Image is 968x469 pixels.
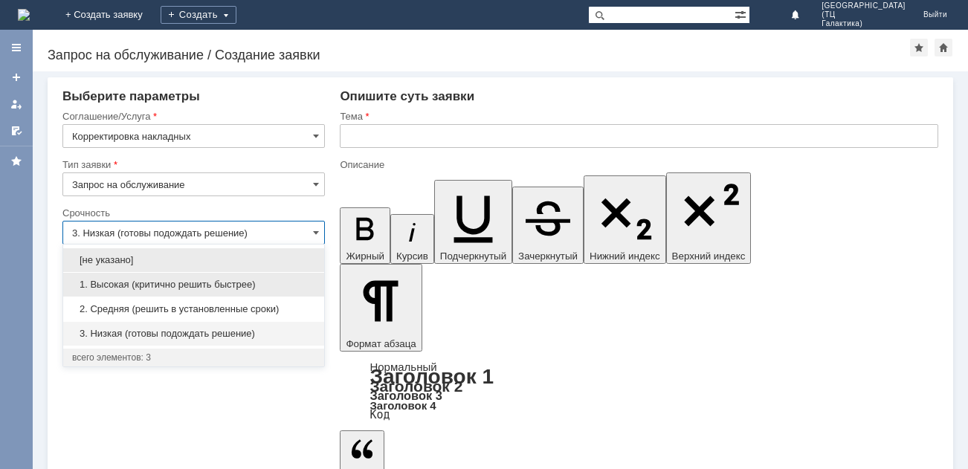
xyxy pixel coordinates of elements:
[72,303,315,315] span: 2. Средняя (решить в установленные сроки)
[4,65,28,89] a: Создать заявку
[62,208,322,218] div: Срочность
[370,399,436,412] a: Заголовок 4
[910,39,928,56] div: Добавить в избранное
[18,9,30,21] a: Перейти на домашнюю страницу
[396,250,428,262] span: Курсив
[935,39,952,56] div: Сделать домашней страницей
[346,338,416,349] span: Формат абзаца
[48,48,910,62] div: Запрос на обслуживание / Создание заявки
[434,180,512,264] button: Подчеркнутый
[340,264,422,352] button: Формат абзаца
[72,352,315,363] div: всего элементов: 3
[518,250,578,262] span: Зачеркнутый
[18,9,30,21] img: logo
[822,1,906,10] span: [GEOGRAPHIC_DATA]
[370,378,462,395] a: Заголовок 2
[370,360,436,373] a: Нормальный
[370,389,442,402] a: Заголовок 3
[512,187,584,264] button: Зачеркнутый
[440,250,506,262] span: Подчеркнутый
[590,250,660,262] span: Нижний индекс
[72,328,315,340] span: 3. Низкая (готовы подождать решение)
[340,160,935,169] div: Описание
[822,19,906,28] span: Галактика)
[161,6,236,24] div: Создать
[72,279,315,291] span: 1. Высокая (критично решить быстрее)
[62,111,322,121] div: Соглашение/Услуга
[672,250,746,262] span: Верхний индекс
[666,172,752,264] button: Верхний индекс
[72,254,315,266] span: [не указано]
[4,92,28,116] a: Мои заявки
[4,119,28,143] a: Мои согласования
[62,89,200,103] span: Выберите параметры
[340,89,474,103] span: Опишите суть заявки
[340,207,390,264] button: Жирный
[340,111,935,121] div: Тема
[346,250,384,262] span: Жирный
[370,408,390,421] a: Код
[584,175,666,264] button: Нижний индекс
[735,7,749,21] span: Расширенный поиск
[62,160,322,169] div: Тип заявки
[390,214,434,264] button: Курсив
[370,365,494,388] a: Заголовок 1
[822,10,906,19] span: (ТЦ
[340,362,938,420] div: Формат абзаца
